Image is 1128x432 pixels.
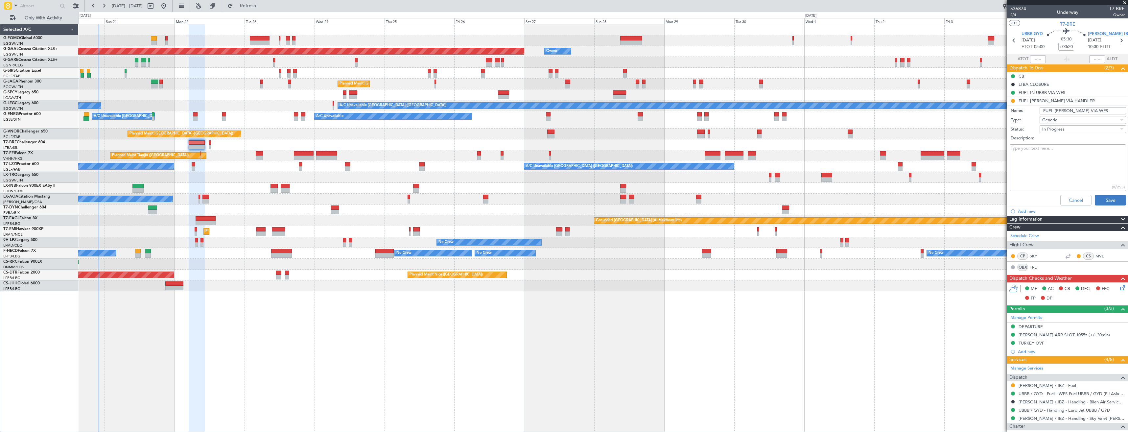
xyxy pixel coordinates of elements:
span: ETOT [1022,44,1032,50]
a: [PERSON_NAME]/QSA [3,200,42,204]
div: Fri 3 [944,18,1014,24]
span: G-JAGA [3,80,18,84]
div: (0/255) [1112,184,1125,190]
label: Status: [1011,126,1040,133]
span: [DATE] [1088,37,1101,44]
a: TFE [1030,264,1045,270]
span: ATOT [1018,56,1028,62]
span: CS-RRC [3,260,17,264]
span: DFC, [1081,286,1091,292]
a: CS-RRCFalcon 900LX [3,260,42,264]
a: LFMD/CEQ [3,243,22,248]
a: T7-BREChallenger 604 [3,140,45,144]
a: G-SIRSCitation Excel [3,69,41,73]
span: 536874 [1010,5,1026,12]
a: VHHH/HKG [3,156,23,161]
a: [PERSON_NAME] / IBZ - Handling - Bilen Air Service LTBA / ISL [1019,399,1125,405]
div: A/C Unavailable [316,111,343,121]
span: Services [1009,356,1026,364]
a: EGNR/CEG [3,63,23,68]
a: MVL [1095,253,1110,259]
a: CS-DTRFalcon 2000 [3,271,40,275]
div: No Crew [438,237,454,247]
a: LFPB/LBG [3,221,20,226]
a: Schedule Crew [1010,233,1039,239]
div: A/C Unavailable [GEOGRAPHIC_DATA] ([GEOGRAPHIC_DATA]) [340,101,446,110]
button: Refresh [224,1,264,11]
span: (4/5) [1104,356,1114,363]
span: G-ENRG [3,112,19,116]
div: Planned Maint Tianjin ([GEOGRAPHIC_DATA]) [112,151,189,160]
span: Refresh [234,4,262,8]
a: G-GARECessna Citation XLS+ [3,58,58,62]
div: OBX [1017,264,1028,271]
span: Only With Activity [17,16,69,20]
span: LX-TRO [3,173,17,177]
button: Cancel [1060,195,1092,205]
span: G-VNOR [3,130,19,133]
span: Flight Crew [1009,241,1034,249]
span: F-HECD [3,249,18,253]
button: Only With Activity [7,13,71,23]
a: 9H-LPZLegacy 500 [3,238,37,242]
div: Mon 29 [664,18,734,24]
span: T7-BRE [1060,21,1075,28]
div: Thu 2 [874,18,944,24]
a: EGLF/FAB [3,134,20,139]
div: Thu 25 [385,18,455,24]
span: G-LEGC [3,101,17,105]
a: LFPB/LBG [3,286,20,291]
div: Underway [1057,9,1078,16]
div: Planned Maint [GEOGRAPHIC_DATA] [205,227,268,236]
a: EGGW/LTN [3,178,23,183]
label: Name: [1011,108,1040,114]
div: Grounded [GEOGRAPHIC_DATA] (Al Maktoum Intl) [596,216,682,226]
div: Sun 21 [105,18,175,24]
a: UBBB / GYD - Handling - Euro Jet UBBB / GYD [1019,407,1110,413]
div: Owner [546,46,557,56]
a: G-ENRGPraetor 600 [3,112,41,116]
a: LX-TROLegacy 650 [3,173,38,177]
div: CS [1083,252,1094,260]
span: G-GARE [3,58,18,62]
a: LFMN/NCE [3,232,23,237]
a: EGGW/LTN [3,106,23,111]
span: MF [1031,286,1037,292]
span: Owner [1109,12,1125,18]
span: [DATE] [1022,37,1035,44]
a: LFPB/LBG [3,254,20,259]
a: T7-EMIHawker 900XP [3,227,43,231]
a: F-HECDFalcon 7X [3,249,36,253]
a: DNMM/LOS [3,265,24,270]
span: Leg Information [1009,216,1043,223]
a: T7-FFIFalcon 7X [3,151,33,155]
span: (3/3) [1104,305,1114,312]
span: FFC [1102,286,1109,292]
a: EGGW/LTN [3,41,23,46]
button: Save [1095,195,1126,205]
a: LX-INBFalcon 900EX EASy II [3,184,55,188]
span: 9H-LPZ [3,238,16,242]
div: Sat 27 [524,18,594,24]
span: [DATE] - [DATE] [112,3,143,9]
span: G-SIRS [3,69,16,73]
span: CS-DTR [3,271,17,275]
label: Type: [1011,117,1040,124]
a: CS-JHHGlobal 6000 [3,281,40,285]
div: [DATE] [805,13,816,19]
div: Planned Maint [GEOGRAPHIC_DATA] ([GEOGRAPHIC_DATA]) [129,129,233,139]
div: CP [1017,252,1028,260]
a: T7-DYNChallenger 604 [3,205,46,209]
span: AC [1048,286,1054,292]
div: Mon 22 [175,18,245,24]
span: T7-FFI [3,151,15,155]
button: UTC [1009,20,1020,26]
span: Dispatch Checks and Weather [1009,275,1072,282]
a: EGGW/LTN [3,52,23,57]
span: LX-INB [3,184,16,188]
span: T7-BRE [1109,5,1125,12]
a: G-GAALCessna Citation XLS+ [3,47,58,51]
span: UBBB GYD [1022,31,1043,37]
span: T7-BRE [3,140,17,144]
span: T7-DYN [3,205,18,209]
